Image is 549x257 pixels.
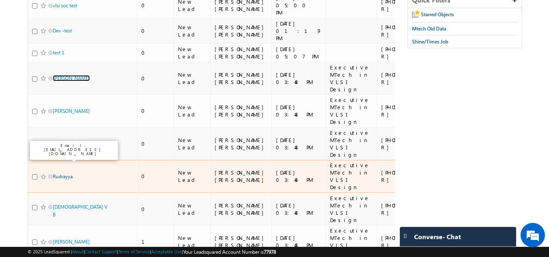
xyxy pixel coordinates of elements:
div: [PHONE_NUMBER] [381,202,434,216]
span: Converse - Chat [414,233,461,240]
div: [DATE] 01:19 PM [276,20,322,42]
div: [PHONE_NUMBER] [381,234,434,249]
div: Executive MTech in VLSI Design [330,129,373,158]
div: [PHONE_NUMBER] [381,169,434,184]
a: About [72,249,84,254]
div: 0 [141,140,170,147]
div: 0 [141,75,170,82]
a: Contact Support [85,249,117,254]
div: [DATE] 03:48 PM [276,169,322,184]
div: Executive MTech in VLSI Design [330,64,373,93]
div: [PERSON_NAME] [PERSON_NAME] [215,169,268,184]
div: 0 [141,2,170,9]
div: [PHONE_NUMBER] [381,24,434,38]
div: New Lead [178,202,206,216]
div: [PERSON_NAME] [PERSON_NAME] [215,104,268,118]
div: [DATE] 03:48 PM [276,104,322,118]
div: [PHONE_NUMBER] [381,104,434,118]
a: Rudrayya [53,173,73,179]
img: carter-drag [402,233,408,239]
div: Executive MTech in VLSI Design [330,162,373,191]
div: Executive MTech in VLSI Design [330,194,373,224]
div: New Lead [178,104,206,118]
img: d_60004797649_company_0_60004797649 [14,43,34,53]
div: [PERSON_NAME] [PERSON_NAME] [215,45,268,60]
div: New Lead [178,169,206,184]
div: New Lead [178,45,206,60]
a: test 1 [53,50,64,56]
div: [DATE] 03:48 PM [276,71,322,86]
a: Terms of Service [118,249,150,254]
div: New Lead [178,234,206,249]
div: 0 [141,173,170,180]
a: [PERSON_NAME] [53,239,90,245]
div: Minimize live chat window [133,4,153,24]
div: [DATE] 03:48 PM [276,234,322,249]
div: 0 [141,27,170,35]
span: Mtech Old Data [412,26,446,32]
a: Acceptable Use [151,249,182,254]
div: New Lead [178,24,206,38]
a: [PERSON_NAME] [53,75,90,81]
a: [PERSON_NAME] [53,108,90,114]
div: New Lead [178,136,206,151]
div: [PERSON_NAME] [PERSON_NAME] [215,234,268,249]
div: [PHONE_NUMBER] [381,71,434,86]
div: [DATE] 05:07 PM [276,45,322,60]
div: 0 [141,107,170,114]
div: Executive MTech in VLSI Design [330,96,373,125]
div: [DATE] 03:48 PM [276,202,322,216]
div: [PHONE_NUMBER] [381,136,434,151]
div: New Lead [178,71,206,86]
div: Executive MTech in VLSI Design [330,227,373,256]
div: 1 [141,238,170,245]
div: 0 [141,205,170,213]
a: Dev -test [53,28,72,34]
div: [DATE] 03:48 PM [276,136,322,151]
div: [PERSON_NAME] [PERSON_NAME] [215,24,268,38]
div: Chat with us now [42,43,137,53]
p: Email: [EMAIL_ADDRESS][DOMAIN_NAME] [33,143,115,155]
div: [PERSON_NAME] [PERSON_NAME] [215,136,268,151]
a: vlsi soc test [53,2,77,9]
span: Shine/Times Job [412,39,448,45]
span: Your Leadsquared Account Number is [183,249,276,255]
em: Start Chat [111,199,148,210]
div: [PERSON_NAME] [PERSON_NAME] [215,71,268,86]
textarea: Type your message and hit 'Enter' [11,75,148,192]
span: Starred Objects [421,11,454,17]
span: 77978 [264,249,276,255]
span: © 2025 LeadSquared | | | | | [28,248,276,256]
a: [DEMOGRAPHIC_DATA] V B [53,204,107,218]
div: 0 [141,49,170,56]
div: [PERSON_NAME] [PERSON_NAME] [215,202,268,216]
div: [PHONE_NUMBER] [381,45,434,60]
